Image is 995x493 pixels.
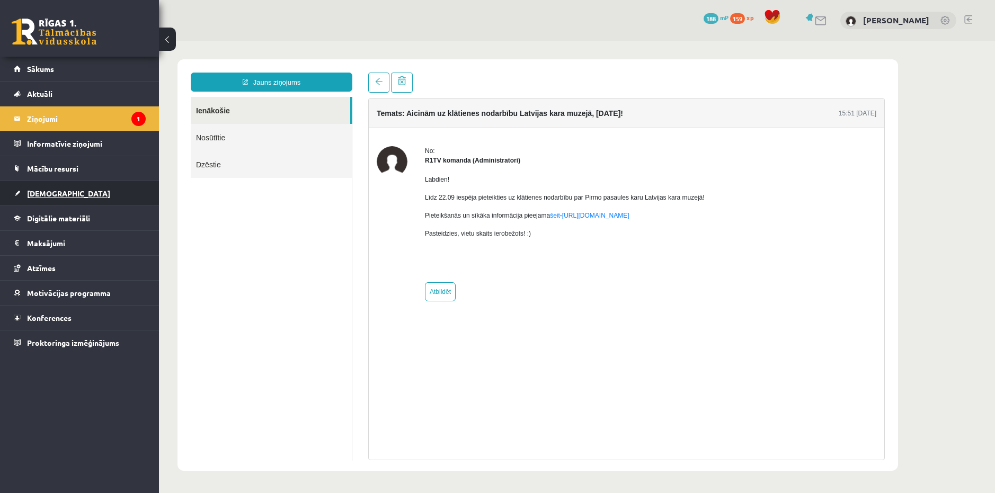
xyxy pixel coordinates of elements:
[27,164,78,173] span: Mācību resursi
[704,13,729,22] a: 188 mP
[266,188,546,198] p: Pasteidzies, vietu skaits ierobežots! :)
[27,288,111,298] span: Motivācijas programma
[14,181,146,205] a: [DEMOGRAPHIC_DATA]
[32,56,191,83] a: Ienākošie
[14,306,146,330] a: Konferences
[14,82,146,106] a: Aktuāli
[14,281,146,305] a: Motivācijas programma
[32,32,193,51] a: Jauns ziņojums
[266,170,546,180] p: Pieteikšanās un sīkāka informācija pieejama -
[27,313,72,322] span: Konferences
[27,263,56,273] span: Atzīmes
[266,116,361,123] strong: R1TV komanda (Administratori)
[12,19,96,45] a: Rīgas 1. Tālmācības vidusskola
[14,206,146,230] a: Digitālie materiāli
[14,231,146,255] a: Maksājumi
[27,64,54,74] span: Sākums
[391,171,401,178] a: šeit
[14,256,146,280] a: Atzīmes
[14,131,146,156] a: Informatīvie ziņojumi
[14,106,146,131] a: Ziņojumi1
[403,171,470,178] a: [URL][DOMAIN_NAME]
[730,13,745,24] span: 159
[266,134,546,144] p: Labdien!
[680,68,717,77] div: 15:51 [DATE]
[266,241,297,261] a: Atbildēt
[720,13,729,22] span: mP
[32,83,193,110] a: Nosūtītie
[32,110,193,137] a: Dzēstie
[27,189,110,198] span: [DEMOGRAPHIC_DATA]
[266,105,546,115] div: No:
[846,16,856,26] img: Kristiāna Ozola
[704,13,718,24] span: 188
[27,131,146,156] legend: Informatīvie ziņojumi
[27,106,146,131] legend: Ziņojumi
[218,105,248,136] img: R1TV komanda
[730,13,759,22] a: 159 xp
[14,156,146,181] a: Mācību resursi
[747,13,753,22] span: xp
[27,213,90,223] span: Digitālie materiāli
[218,68,464,77] h4: Temats: Aicinām uz klātienes nodarbību Latvijas kara muzejā, [DATE]!
[266,152,546,162] p: Līdz 22.09 iespēja pieteikties uz klātienes nodarbību par Pirmo pasaules karu Latvijas kara muzejā!
[27,338,119,347] span: Proktoringa izmēģinājums
[27,89,52,98] span: Aktuāli
[14,57,146,81] a: Sākums
[131,112,146,126] i: 1
[14,330,146,355] a: Proktoringa izmēģinājums
[27,231,146,255] legend: Maksājumi
[863,15,929,25] a: [PERSON_NAME]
